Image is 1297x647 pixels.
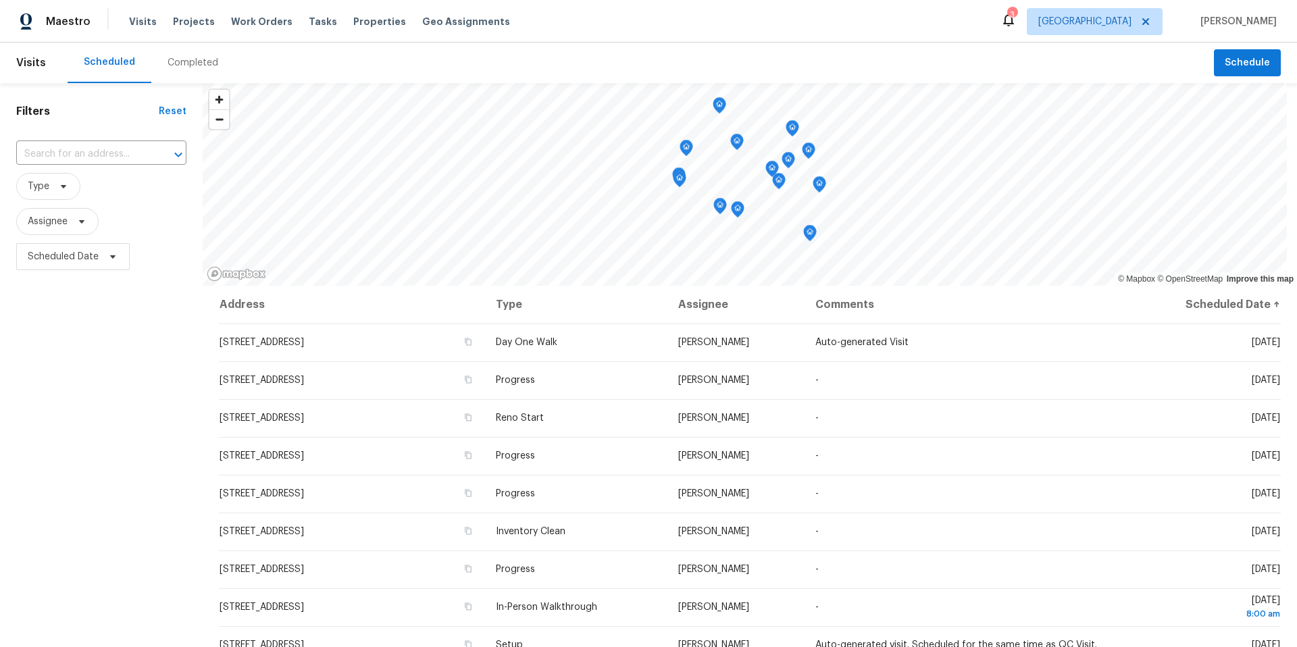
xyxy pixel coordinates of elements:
[765,161,779,182] div: Map marker
[209,90,229,109] button: Zoom in
[462,373,474,386] button: Copy Address
[1214,49,1281,77] button: Schedule
[815,565,819,574] span: -
[678,489,749,498] span: [PERSON_NAME]
[462,525,474,537] button: Copy Address
[462,336,474,348] button: Copy Address
[159,105,186,118] div: Reset
[805,286,1123,323] th: Comments
[1252,451,1280,461] span: [DATE]
[678,338,749,347] span: [PERSON_NAME]
[1157,274,1223,284] a: OpenStreetMap
[203,83,1287,286] canvas: Map
[678,602,749,612] span: [PERSON_NAME]
[678,527,749,536] span: [PERSON_NAME]
[462,600,474,613] button: Copy Address
[496,489,535,498] span: Progress
[173,15,215,28] span: Projects
[129,15,157,28] span: Visits
[28,215,68,228] span: Assignee
[713,97,726,118] div: Map marker
[678,413,749,423] span: [PERSON_NAME]
[815,413,819,423] span: -
[1134,607,1280,621] div: 8:00 am
[220,376,304,385] span: [STREET_ADDRESS]
[1225,55,1270,72] span: Schedule
[496,338,557,347] span: Day One Walk
[1252,413,1280,423] span: [DATE]
[678,565,749,574] span: [PERSON_NAME]
[309,17,337,26] span: Tasks
[815,376,819,385] span: -
[1227,274,1294,284] a: Improve this map
[496,376,535,385] span: Progress
[815,338,909,347] span: Auto-generated Visit
[219,286,485,323] th: Address
[673,171,686,192] div: Map marker
[802,143,815,163] div: Map marker
[1038,15,1131,28] span: [GEOGRAPHIC_DATA]
[1252,489,1280,498] span: [DATE]
[813,176,826,197] div: Map marker
[815,451,819,461] span: -
[815,527,819,536] span: -
[169,145,188,164] button: Open
[496,451,535,461] span: Progress
[1252,338,1280,347] span: [DATE]
[231,15,293,28] span: Work Orders
[220,451,304,461] span: [STREET_ADDRESS]
[1118,274,1155,284] a: Mapbox
[462,411,474,423] button: Copy Address
[220,565,304,574] span: [STREET_ADDRESS]
[209,110,229,129] span: Zoom out
[772,173,786,194] div: Map marker
[672,167,686,188] div: Map marker
[803,225,817,246] div: Map marker
[731,201,744,222] div: Map marker
[1252,527,1280,536] span: [DATE]
[782,152,795,173] div: Map marker
[462,487,474,499] button: Copy Address
[1134,596,1280,621] span: [DATE]
[1195,15,1277,28] span: [PERSON_NAME]
[220,602,304,612] span: [STREET_ADDRESS]
[207,266,266,282] a: Mapbox homepage
[16,105,159,118] h1: Filters
[462,563,474,575] button: Copy Address
[496,602,597,612] span: In-Person Walkthrough
[496,565,535,574] span: Progress
[1123,286,1281,323] th: Scheduled Date ↑
[84,55,135,69] div: Scheduled
[678,451,749,461] span: [PERSON_NAME]
[16,48,46,78] span: Visits
[168,56,218,70] div: Completed
[678,376,749,385] span: [PERSON_NAME]
[209,109,229,129] button: Zoom out
[1252,376,1280,385] span: [DATE]
[815,602,819,612] span: -
[1252,565,1280,574] span: [DATE]
[46,15,91,28] span: Maestro
[1007,8,1017,22] div: 3
[713,198,727,219] div: Map marker
[28,250,99,263] span: Scheduled Date
[815,489,819,498] span: -
[496,413,544,423] span: Reno Start
[220,413,304,423] span: [STREET_ADDRESS]
[28,180,49,193] span: Type
[786,120,799,141] div: Map marker
[220,489,304,498] span: [STREET_ADDRESS]
[680,140,693,161] div: Map marker
[730,134,744,155] div: Map marker
[667,286,805,323] th: Assignee
[353,15,406,28] span: Properties
[220,527,304,536] span: [STREET_ADDRESS]
[422,15,510,28] span: Geo Assignments
[220,338,304,347] span: [STREET_ADDRESS]
[462,449,474,461] button: Copy Address
[496,527,565,536] span: Inventory Clean
[485,286,667,323] th: Type
[16,144,149,165] input: Search for an address...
